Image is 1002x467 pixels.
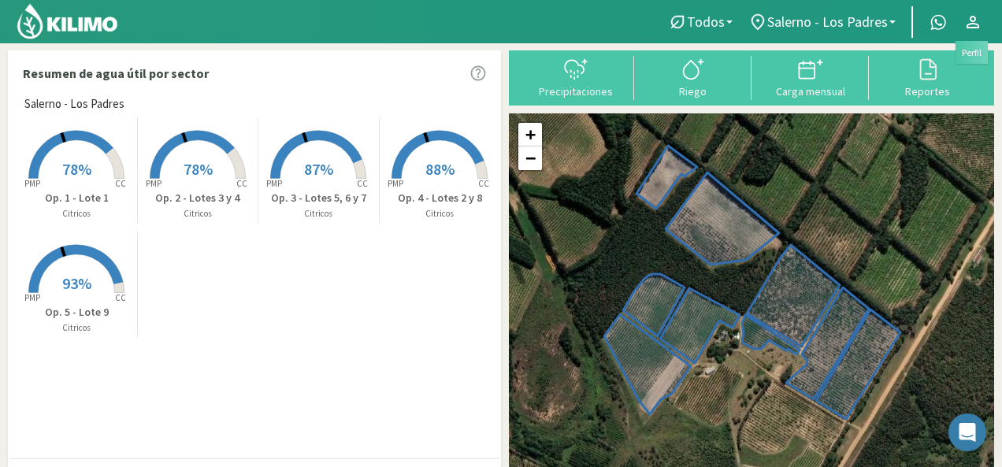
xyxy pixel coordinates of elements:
p: Citricos [17,207,137,221]
p: Op. 3 - Lotes 5, 6 y 7 [258,190,379,206]
tspan: CC [116,178,127,189]
button: Riego [634,56,751,98]
tspan: PMP [388,178,403,189]
span: Salerno - Los Padres [24,95,124,113]
p: Op. 5 - Lote 9 [17,304,137,321]
span: 88% [425,159,455,179]
span: 87% [304,159,333,179]
button: Carga mensual [751,56,869,98]
tspan: CC [479,178,490,189]
div: Riego [639,86,747,97]
div: Carga mensual [756,86,864,97]
a: Zoom out [518,146,542,170]
button: Reportes [869,56,986,98]
tspan: PMP [24,178,40,189]
span: 78% [62,159,91,179]
div: Open Intercom Messenger [948,413,986,451]
span: Salerno - Los Padres [767,13,888,30]
div: Reportes [874,86,982,97]
div: Precipitaciones [521,86,629,97]
button: Precipitaciones [517,56,634,98]
img: Kilimo [16,2,119,40]
tspan: PMP [24,292,40,303]
p: Citricos [258,207,379,221]
p: Citricos [17,321,137,335]
span: Todos [687,13,725,30]
tspan: CC [236,178,247,189]
p: Op. 2 - Lotes 3 y 4 [138,190,258,206]
tspan: PMP [266,178,282,189]
span: 93% [62,273,91,293]
p: Op. 1 - Lote 1 [17,190,137,206]
p: Op. 4 - Lotes 2 y 8 [380,190,501,206]
tspan: PMP [146,178,161,189]
p: Citricos [138,207,258,221]
a: Zoom in [518,123,542,146]
tspan: CC [358,178,369,189]
span: 78% [184,159,213,179]
p: Resumen de agua útil por sector [23,64,209,83]
tspan: CC [116,292,127,303]
p: Citricos [380,207,501,221]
